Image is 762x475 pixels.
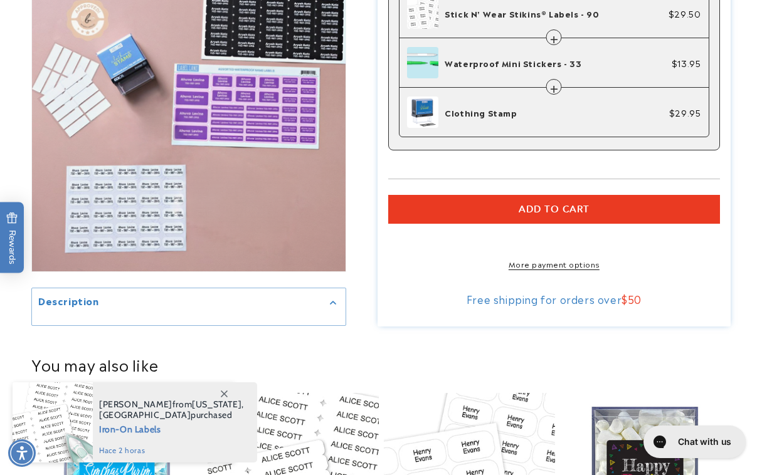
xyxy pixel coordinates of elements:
[6,212,18,264] span: Rewards
[672,56,701,70] span: $13.95
[99,399,244,420] span: from , purchased
[407,97,438,128] img: Clothing Stamp
[388,195,719,224] button: Add to cart
[99,445,244,456] span: hace 2 horas
[669,6,701,21] span: $29.50
[38,295,99,307] h2: Description
[388,258,719,269] a: More payment options
[445,8,599,19] span: Stick N' Wear Stikins® Labels - 90
[32,288,346,316] summary: Description
[519,204,590,215] span: Add to cart
[445,57,581,69] span: Waterproof Mini Stickers - 33
[628,291,642,306] span: 50
[388,293,719,305] div: Free shipping for orders over
[669,105,701,120] span: $29.95
[99,420,244,436] span: Iron-On Labels
[99,409,191,420] span: [GEOGRAPHIC_DATA]
[8,439,36,467] div: Accessibility Menu
[10,375,159,412] iframe: Sign Up via Text for Offers
[31,355,731,374] h2: You may also like
[445,107,517,118] span: Clothing Stamp
[192,399,241,410] span: [US_STATE]
[622,291,628,306] span: $
[637,421,749,462] iframe: Gorgias live chat messenger
[407,47,438,78] img: Waterproof Mini Stickers - 33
